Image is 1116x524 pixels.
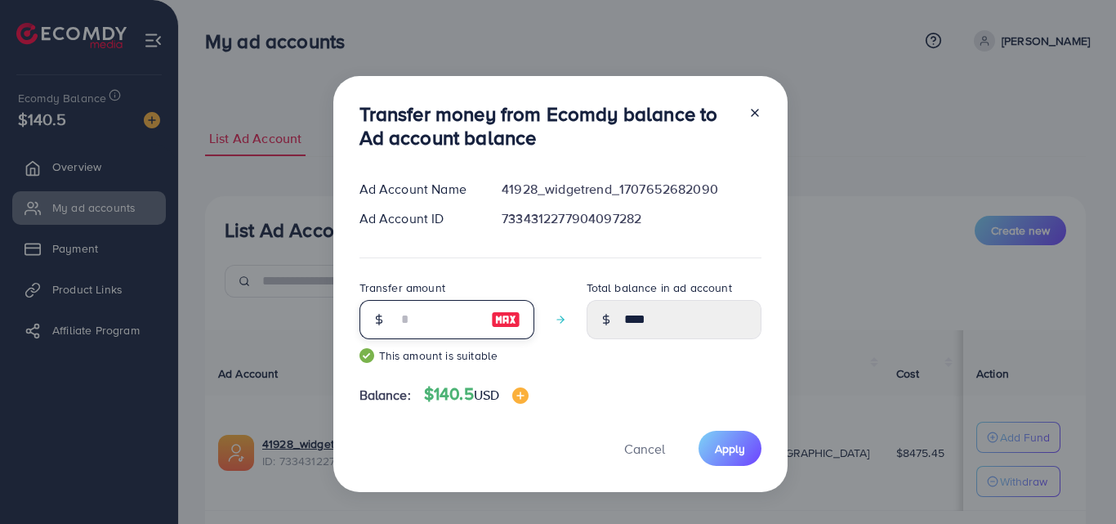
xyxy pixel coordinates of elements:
h3: Transfer money from Ecomdy balance to Ad account balance [359,102,735,150]
div: Ad Account Name [346,180,489,199]
img: image [491,310,520,329]
img: guide [359,348,374,363]
iframe: Chat [1047,450,1104,512]
div: 7334312277904097282 [489,209,774,228]
label: Transfer amount [359,280,445,296]
span: Balance: [359,386,411,405]
span: Cancel [624,440,665,458]
div: Ad Account ID [346,209,489,228]
img: image [512,387,529,404]
label: Total balance in ad account [587,280,732,296]
h4: $140.5 [424,384,529,405]
button: Cancel [604,431,685,466]
div: 41928_widgetrend_1707652682090 [489,180,774,199]
span: USD [474,386,499,404]
button: Apply [699,431,761,466]
small: This amount is suitable [359,347,534,364]
span: Apply [715,441,745,457]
